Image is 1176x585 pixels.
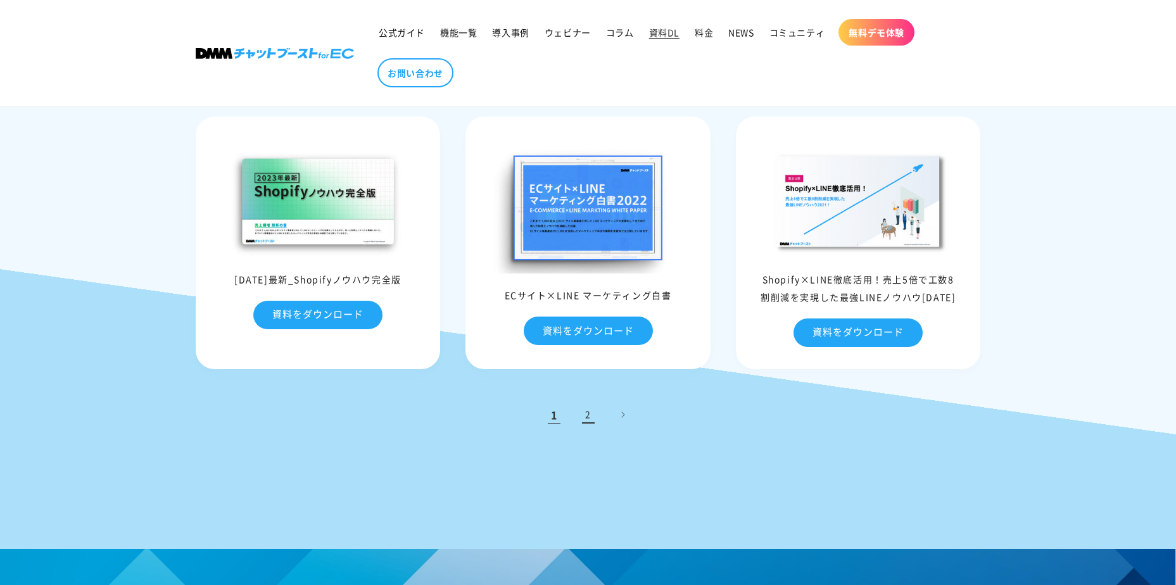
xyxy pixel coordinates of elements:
[793,318,923,347] a: 資料をダウンロード
[545,27,591,38] span: ウェビナー
[469,286,707,304] div: ECサイト×LINE マーケティング白書
[371,19,433,46] a: 公式ガイド
[687,19,721,46] a: 料金
[574,401,602,429] a: 2ページ
[606,27,634,38] span: コラム
[484,19,536,46] a: 導入事例
[540,401,568,429] span: 1ページ
[642,19,687,46] a: 資料DL
[537,19,598,46] a: ウェビナー
[838,19,914,46] a: 無料デモ体験
[196,48,354,59] img: 株式会社DMM Boost
[524,317,653,345] a: 資料をダウンロード
[649,27,680,38] span: 資料DL
[199,270,438,288] div: [DATE]最新_Shopifyノウハウ完全版
[379,27,425,38] span: 公式ガイド
[377,58,453,87] a: お問い合わせ
[609,401,636,429] a: 次のページ
[721,19,761,46] a: NEWS
[849,27,904,38] span: 無料デモ体験
[762,19,833,46] a: コミュニティ
[728,27,754,38] span: NEWS
[769,27,825,38] span: コミュニティ
[598,19,642,46] a: コラム
[440,27,477,38] span: 機能一覧
[739,270,978,306] div: Shopify×LINE徹底活用！売上5倍で工数8割削減を実現した最強LINEノウハウ[DATE]
[388,67,443,79] span: お問い合わせ
[196,401,981,429] nav: ページネーション
[253,301,383,329] a: 資料をダウンロード
[433,19,484,46] a: 機能一覧
[695,27,713,38] span: 料金
[492,27,529,38] span: 導入事例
